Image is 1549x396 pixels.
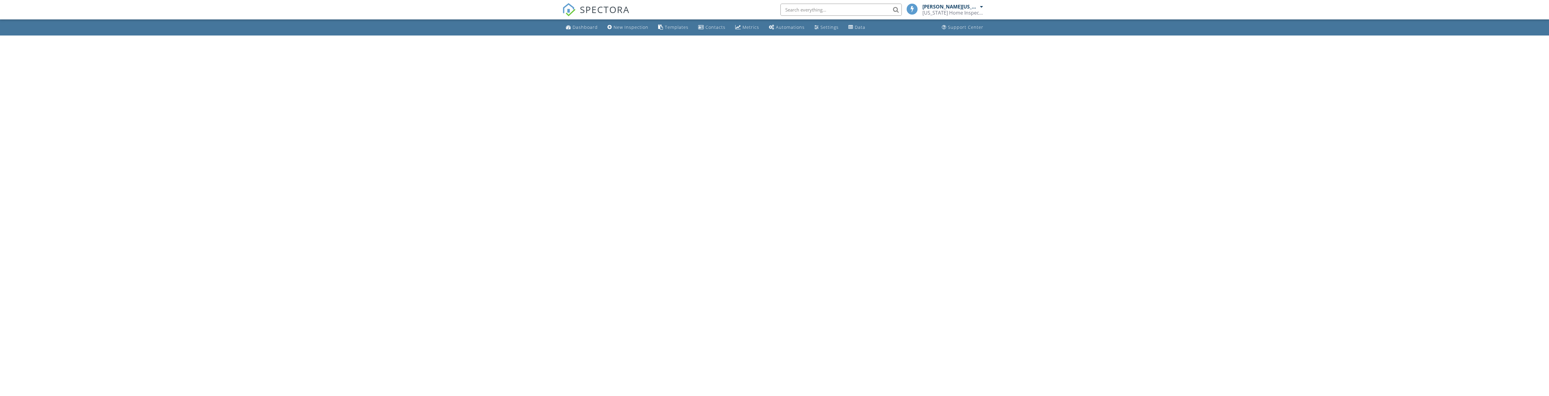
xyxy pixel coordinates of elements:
[562,3,576,16] img: The Best Home Inspection Software - Spectora
[846,22,868,33] a: Data
[573,24,598,30] div: Dashboard
[939,22,986,33] a: Support Center
[733,22,762,33] a: Metrics
[812,22,841,33] a: Settings
[855,24,865,30] div: Data
[820,24,839,30] div: Settings
[766,22,807,33] a: Automations (Basic)
[922,4,979,10] div: [PERSON_NAME][US_STATE]
[780,4,902,16] input: Search everything...
[776,24,805,30] div: Automations
[705,24,725,30] div: Contacts
[580,3,630,16] span: SPECTORA
[614,24,648,30] div: New Inspection
[948,24,983,30] div: Support Center
[656,22,691,33] a: Templates
[922,10,983,16] div: Washington Home Inspections
[742,24,759,30] div: Metrics
[562,8,630,21] a: SPECTORA
[696,22,728,33] a: Contacts
[605,22,651,33] a: New Inspection
[665,24,688,30] div: Templates
[563,22,600,33] a: Dashboard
